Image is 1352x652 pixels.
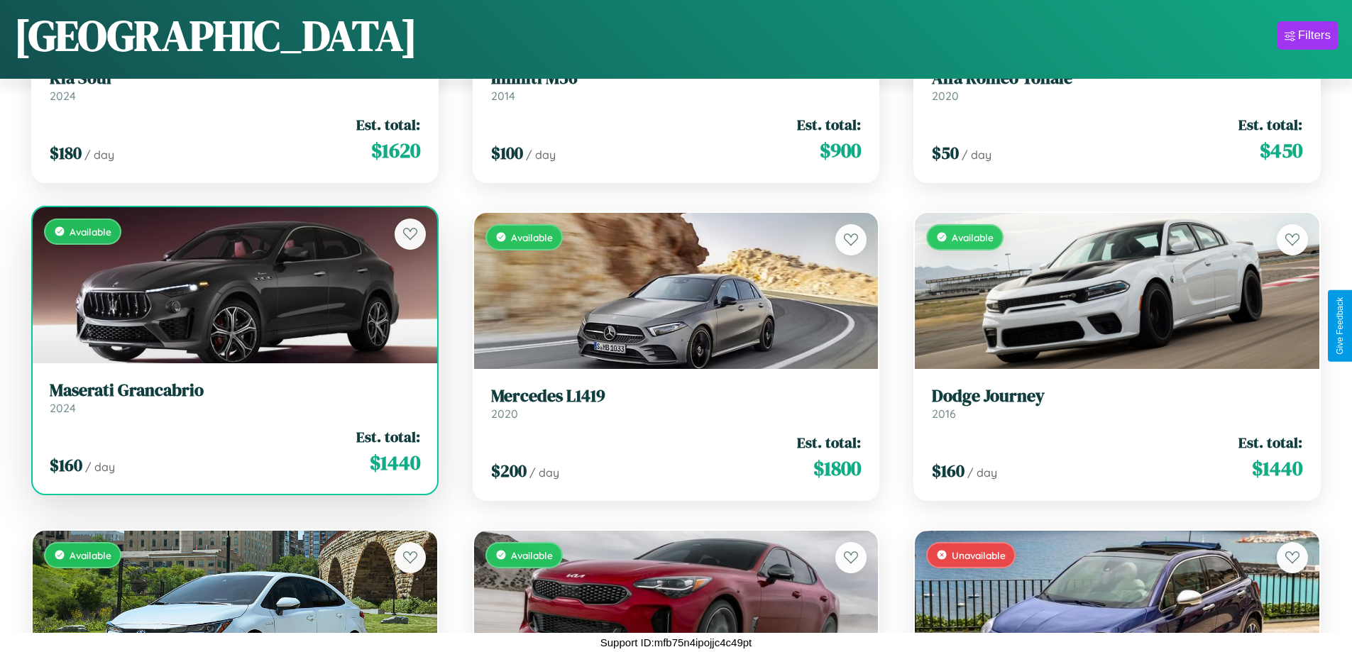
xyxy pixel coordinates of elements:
h3: Kia Soul [50,68,420,89]
h3: Infiniti M56 [491,68,862,89]
span: / day [85,460,115,474]
h3: Mercedes L1419 [491,386,862,407]
a: Mercedes L14192020 [491,386,862,421]
span: $ 160 [50,453,82,477]
span: $ 160 [932,459,964,482]
h3: Alfa Romeo Tonale [932,68,1302,89]
a: Kia Soul2024 [50,68,420,103]
span: $ 450 [1260,136,1302,165]
span: / day [967,465,997,480]
span: $ 1620 [371,136,420,165]
span: / day [962,148,991,162]
span: Est. total: [797,432,861,453]
span: Est. total: [1238,432,1302,453]
a: Maserati Grancabrio2024 [50,380,420,415]
span: $ 1800 [813,454,861,482]
span: Available [70,226,111,238]
span: $ 1440 [1252,454,1302,482]
span: Available [952,231,994,243]
p: Support ID: mfb75n4ipojjc4c49pt [600,633,752,652]
span: 2024 [50,89,76,103]
h1: [GEOGRAPHIC_DATA] [14,6,417,65]
span: / day [526,148,556,162]
h3: Dodge Journey [932,386,1302,407]
div: Filters [1298,28,1331,43]
span: 2016 [932,407,956,421]
span: Est. total: [1238,114,1302,135]
span: Unavailable [952,549,1006,561]
span: Est. total: [356,426,420,447]
span: $ 1440 [370,448,420,477]
span: 2014 [491,89,515,103]
a: Dodge Journey2016 [932,386,1302,421]
h3: Maserati Grancabrio [50,380,420,401]
a: Infiniti M562014 [491,68,862,103]
span: Available [70,549,111,561]
span: $ 100 [491,141,523,165]
span: $ 50 [932,141,959,165]
div: Give Feedback [1335,297,1345,355]
span: Available [511,549,553,561]
span: Est. total: [797,114,861,135]
span: $ 200 [491,459,527,482]
span: / day [84,148,114,162]
span: 2024 [50,401,76,415]
span: Available [511,231,553,243]
span: $ 900 [820,136,861,165]
span: Est. total: [356,114,420,135]
span: 2020 [491,407,518,421]
span: 2020 [932,89,959,103]
a: Alfa Romeo Tonale2020 [932,68,1302,103]
button: Filters [1277,21,1338,50]
span: $ 180 [50,141,82,165]
span: / day [529,465,559,480]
